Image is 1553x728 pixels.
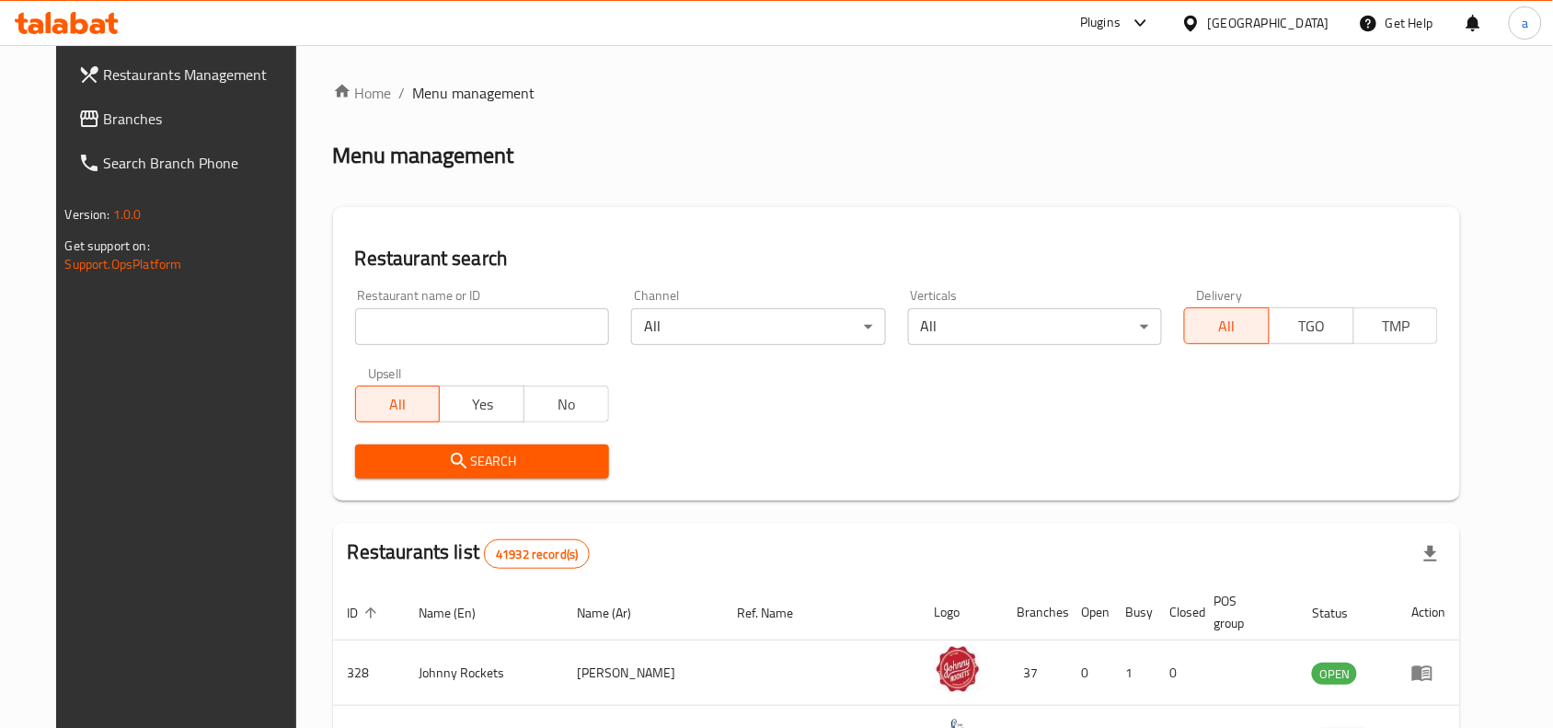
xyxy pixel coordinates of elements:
[532,391,602,418] span: No
[737,602,817,624] span: Ref. Name
[355,386,441,422] button: All
[562,641,722,706] td: [PERSON_NAME]
[65,234,150,258] span: Get support on:
[65,252,182,276] a: Support.OpsPlatform
[1208,13,1329,33] div: [GEOGRAPHIC_DATA]
[1003,641,1067,706] td: 37
[1312,664,1357,685] span: OPEN
[420,602,500,624] span: Name (En)
[333,641,405,706] td: 328
[104,64,301,86] span: Restaurants Management
[1397,584,1460,641] th: Action
[920,584,1003,641] th: Logo
[1409,532,1453,576] div: Export file
[1067,641,1111,706] td: 0
[1277,313,1347,340] span: TGO
[935,646,981,692] img: Johnny Rockets
[348,538,591,569] h2: Restaurants list
[1353,307,1439,344] button: TMP
[1192,313,1262,340] span: All
[104,152,301,174] span: Search Branch Phone
[348,602,383,624] span: ID
[1111,584,1156,641] th: Busy
[1312,663,1357,685] div: OPEN
[355,445,609,479] button: Search
[63,141,316,185] a: Search Branch Phone
[1522,13,1528,33] span: a
[399,82,406,104] li: /
[1411,662,1445,684] div: Menu
[413,82,535,104] span: Menu management
[1197,289,1243,302] label: Delivery
[1269,307,1354,344] button: TGO
[333,141,514,170] h2: Menu management
[355,308,609,345] input: Search for restaurant name or ID..
[485,546,589,563] span: 41932 record(s)
[631,308,885,345] div: All
[113,202,142,226] span: 1.0.0
[355,245,1439,272] h2: Restaurant search
[1156,641,1200,706] td: 0
[370,450,594,473] span: Search
[1003,584,1067,641] th: Branches
[333,82,392,104] a: Home
[63,52,316,97] a: Restaurants Management
[439,386,524,422] button: Yes
[447,391,517,418] span: Yes
[577,602,655,624] span: Name (Ar)
[368,367,402,380] label: Upsell
[1362,313,1432,340] span: TMP
[1312,602,1372,624] span: Status
[333,82,1461,104] nav: breadcrumb
[908,308,1162,345] div: All
[65,202,110,226] span: Version:
[363,391,433,418] span: All
[484,539,590,569] div: Total records count
[1184,307,1270,344] button: All
[1111,641,1156,706] td: 1
[104,108,301,130] span: Branches
[1156,584,1200,641] th: Closed
[63,97,316,141] a: Branches
[1214,590,1276,634] span: POS group
[405,641,563,706] td: Johnny Rockets
[1067,584,1111,641] th: Open
[1080,12,1121,34] div: Plugins
[523,386,609,422] button: No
